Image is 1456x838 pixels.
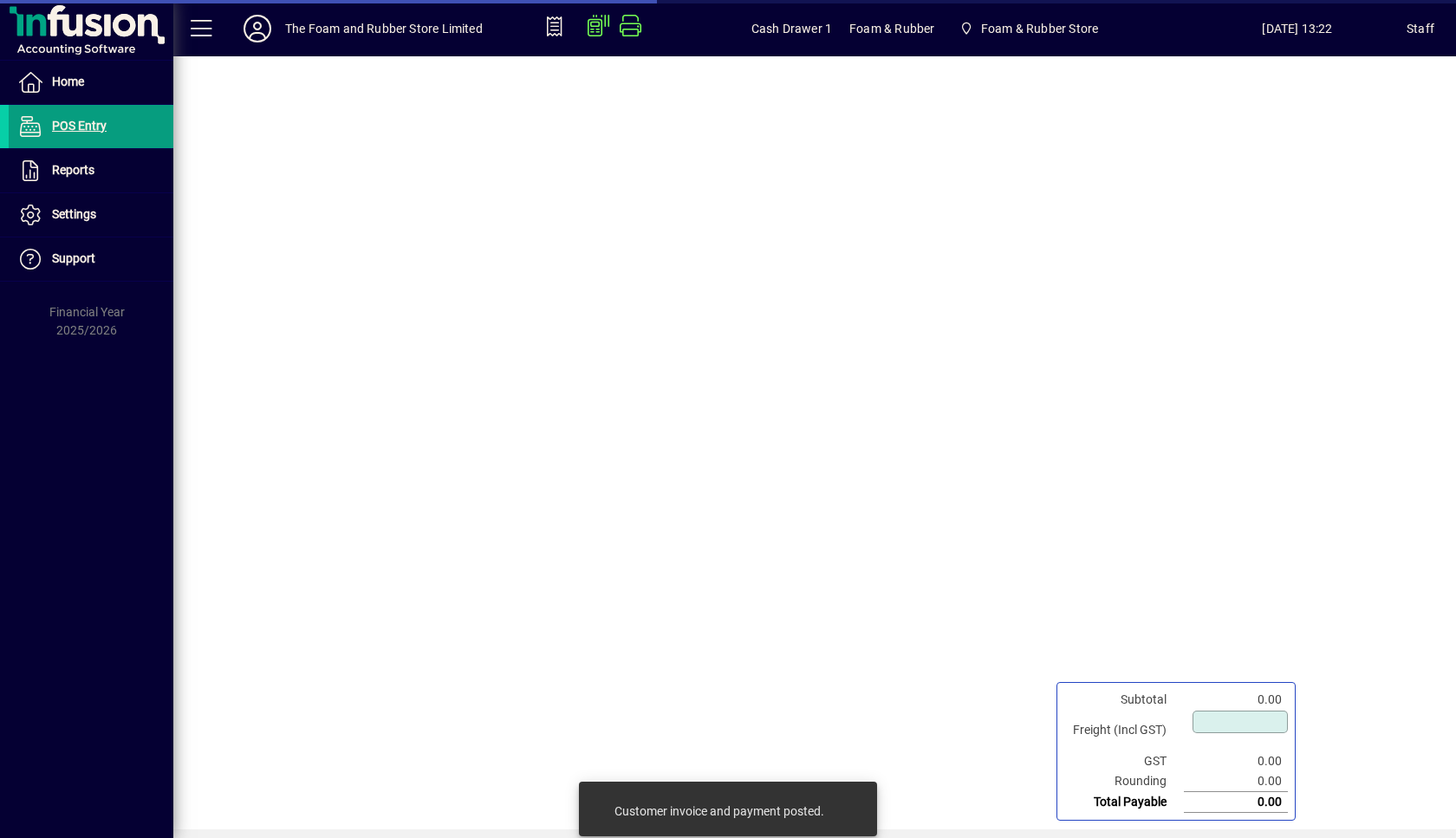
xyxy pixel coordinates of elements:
td: Freight (Incl GST) [1064,710,1184,751]
a: Home [9,61,173,104]
a: Settings [9,193,173,237]
div: Customer invoice and payment posted. [614,802,824,820]
button: Profile [230,13,285,44]
div: The Foam and Rubber Store Limited [285,15,483,42]
span: Home [52,75,84,88]
a: Support [9,237,173,281]
span: Foam & Rubber Store [952,13,1105,44]
span: Support [52,251,95,265]
span: Reports [52,163,94,177]
td: GST [1064,751,1184,771]
span: Cash Drawer 1 [751,15,832,42]
td: 0.00 [1184,751,1288,771]
a: Reports [9,149,173,192]
td: 0.00 [1184,792,1288,813]
span: Foam & Rubber Store [981,15,1098,42]
span: Foam & Rubber [849,15,934,42]
span: POS Entry [52,119,107,133]
td: Total Payable [1064,792,1184,813]
td: Subtotal [1064,690,1184,710]
td: Rounding [1064,771,1184,792]
span: Settings [52,207,96,221]
td: 0.00 [1184,690,1288,710]
span: [DATE] 13:22 [1188,15,1407,42]
td: 0.00 [1184,771,1288,792]
div: Staff [1407,15,1434,42]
